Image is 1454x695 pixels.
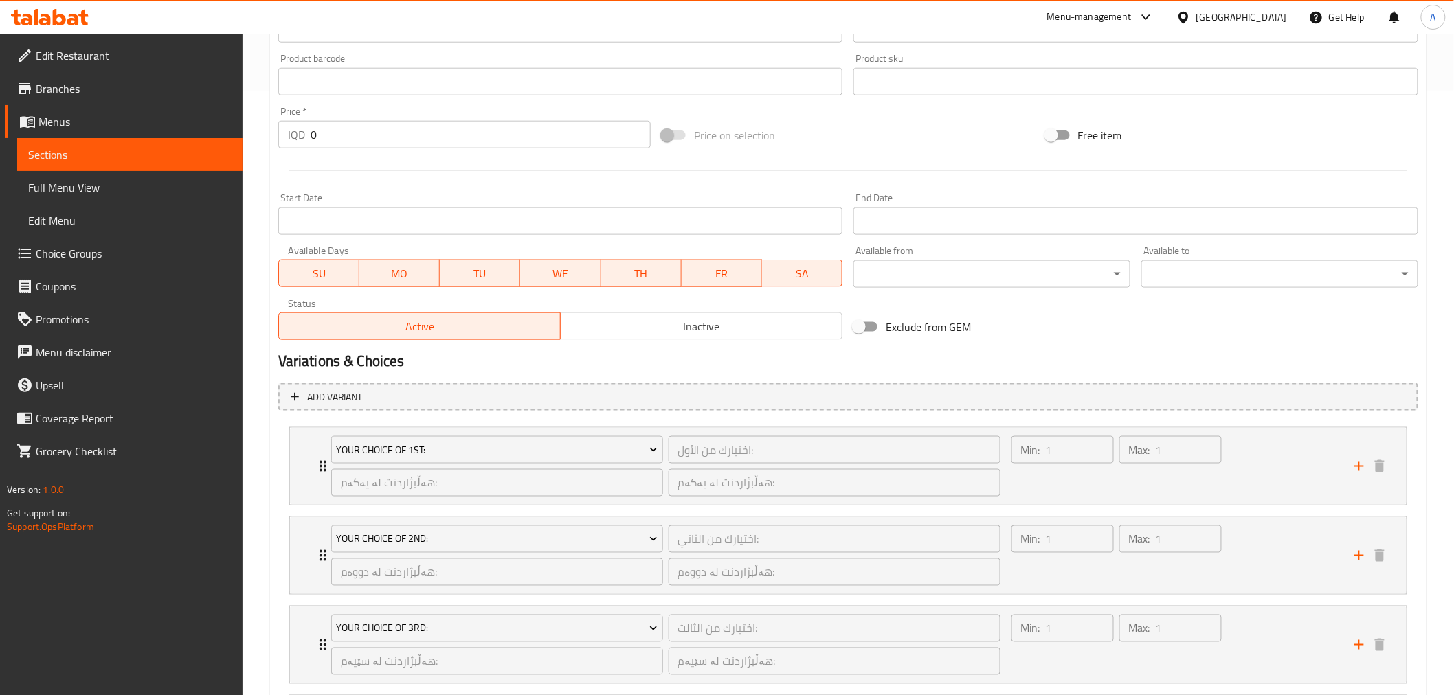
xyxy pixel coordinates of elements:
span: Promotions [36,311,232,328]
div: ​ [1141,260,1418,288]
a: Choice Groups [5,237,243,270]
button: MO [359,260,440,287]
a: Coupons [5,270,243,303]
a: Branches [5,72,243,105]
div: Expand [290,606,1407,683]
button: Your Choice Of 1st: [331,436,663,464]
span: Active [284,317,555,337]
p: Max: [1129,531,1150,547]
button: delete [1369,635,1390,655]
span: Version: [7,481,41,499]
button: add [1349,456,1369,477]
span: WE [526,264,595,284]
input: Please enter price [311,121,651,148]
button: TH [601,260,682,287]
span: Sections [28,146,232,163]
span: Free item [1078,127,1122,144]
a: Coverage Report [5,402,243,435]
div: Expand [290,517,1407,594]
a: Grocery Checklist [5,435,243,468]
div: Expand [290,428,1407,505]
p: Min: [1021,531,1040,547]
a: Menus [5,105,243,138]
h2: Variations & Choices [278,351,1418,372]
button: SU [278,260,359,287]
a: Promotions [5,303,243,336]
span: Edit Restaurant [36,47,232,64]
p: Min: [1021,442,1040,458]
p: IQD [288,126,305,143]
li: Expand [278,511,1418,600]
input: Please enter product sku [853,68,1418,95]
span: Coverage Report [36,410,232,426]
span: TU [445,264,515,284]
button: FR [682,260,762,287]
span: Your Choice Of 2nd: [336,531,658,548]
input: Please enter product barcode [278,68,843,95]
button: SA [762,260,842,287]
div: ​ [853,260,1130,288]
span: Full Menu View [28,179,232,196]
button: add [1349,545,1369,566]
button: Active [278,312,561,340]
span: Branches [36,80,232,97]
div: [GEOGRAPHIC_DATA] [1196,10,1287,25]
span: Coupons [36,278,232,295]
button: Inactive [560,312,842,340]
span: Get support on: [7,504,70,522]
p: Max: [1129,442,1150,458]
span: Inactive [566,317,837,337]
a: Edit Menu [17,204,243,237]
a: Menu disclaimer [5,336,243,369]
span: FR [687,264,757,284]
p: Max: [1129,620,1150,637]
button: TU [440,260,520,287]
a: Edit Restaurant [5,39,243,72]
button: Your Choice Of 3rd: [331,615,663,642]
span: TH [607,264,676,284]
button: delete [1369,456,1390,477]
li: Expand [278,422,1418,511]
div: Menu-management [1047,9,1132,25]
span: Your Choice Of 1st: [336,442,658,459]
a: Sections [17,138,243,171]
span: Exclude from GEM [886,319,971,335]
span: Price on selection [694,127,775,144]
button: Add variant [278,383,1418,411]
span: MO [365,264,434,284]
span: SA [768,264,837,284]
a: Upsell [5,369,243,402]
span: Edit Menu [28,212,232,229]
span: Your Choice Of 3rd: [336,620,658,637]
li: Expand [278,600,1418,690]
button: Your Choice Of 2nd: [331,525,663,553]
span: Grocery Checklist [36,443,232,459]
span: 1.0.0 [43,481,64,499]
span: A [1431,10,1436,25]
span: SU [284,264,354,284]
p: Min: [1021,620,1040,637]
span: Menus [38,113,232,130]
a: Full Menu View [17,171,243,204]
button: WE [520,260,601,287]
span: Add variant [307,389,363,406]
span: Menu disclaimer [36,344,232,361]
span: Upsell [36,377,232,394]
a: Support.OpsPlatform [7,518,94,536]
button: add [1349,635,1369,655]
span: Choice Groups [36,245,232,262]
button: delete [1369,545,1390,566]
